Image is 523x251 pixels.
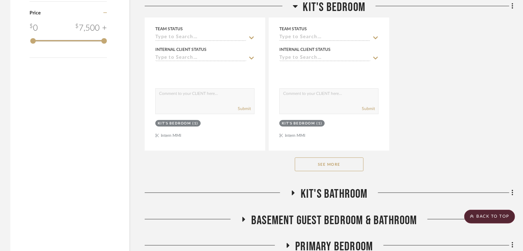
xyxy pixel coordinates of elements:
[238,106,251,112] button: Submit
[251,213,417,228] span: Basement Guest Bedroom & Bathroom
[362,106,375,112] button: Submit
[193,121,199,126] div: (1)
[30,22,38,34] div: 0
[317,121,323,126] div: (1)
[155,46,207,53] div: Internal Client Status
[464,210,515,223] scroll-to-top-button: BACK TO TOP
[279,46,331,53] div: Internal Client Status
[282,121,315,126] div: Kit's Bedroom
[301,187,368,201] span: Kit's Bathroom
[279,34,370,41] input: Type to Search…
[279,26,307,32] div: Team Status
[155,55,246,62] input: Type to Search…
[155,34,246,41] input: Type to Search…
[279,55,370,62] input: Type to Search…
[30,11,41,15] span: Price
[158,121,191,126] div: Kit's Bedroom
[75,22,107,34] div: 7,500 +
[155,26,183,32] div: Team Status
[295,157,364,171] button: See More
